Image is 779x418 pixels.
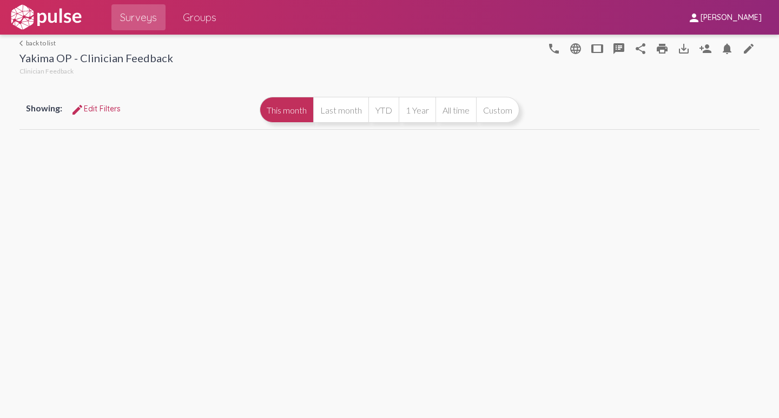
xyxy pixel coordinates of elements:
[695,37,716,59] button: Person
[260,97,313,123] button: This month
[19,67,74,75] span: Clinician Feedback
[543,37,565,59] button: language
[565,37,586,59] button: language
[120,8,157,27] span: Surveys
[9,4,83,31] img: white-logo.svg
[174,4,225,30] a: Groups
[630,37,651,59] button: Share
[677,42,690,55] mat-icon: Download
[19,51,173,67] div: Yakima OP - Clinician Feedback
[111,4,166,30] a: Surveys
[742,42,755,55] mat-icon: edit
[435,97,476,123] button: All time
[688,11,701,24] mat-icon: person
[71,104,121,114] span: Edit Filters
[656,42,669,55] mat-icon: print
[368,97,399,123] button: YTD
[738,37,760,59] a: edit
[679,7,770,27] button: [PERSON_NAME]
[634,42,647,55] mat-icon: Share
[547,42,560,55] mat-icon: language
[476,97,519,123] button: Custom
[313,97,368,123] button: Last month
[62,99,129,118] button: Edit FiltersEdit Filters
[399,97,435,123] button: 1 Year
[651,37,673,59] a: print
[19,39,173,47] a: back to list
[608,37,630,59] button: speaker_notes
[721,42,734,55] mat-icon: Bell
[26,103,62,113] span: Showing:
[569,42,582,55] mat-icon: language
[699,42,712,55] mat-icon: Person
[612,42,625,55] mat-icon: speaker_notes
[591,42,604,55] mat-icon: tablet
[183,8,216,27] span: Groups
[586,37,608,59] button: tablet
[673,37,695,59] button: Download
[19,40,26,47] mat-icon: arrow_back_ios
[716,37,738,59] button: Bell
[71,103,84,116] mat-icon: Edit Filters
[701,13,762,23] span: [PERSON_NAME]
